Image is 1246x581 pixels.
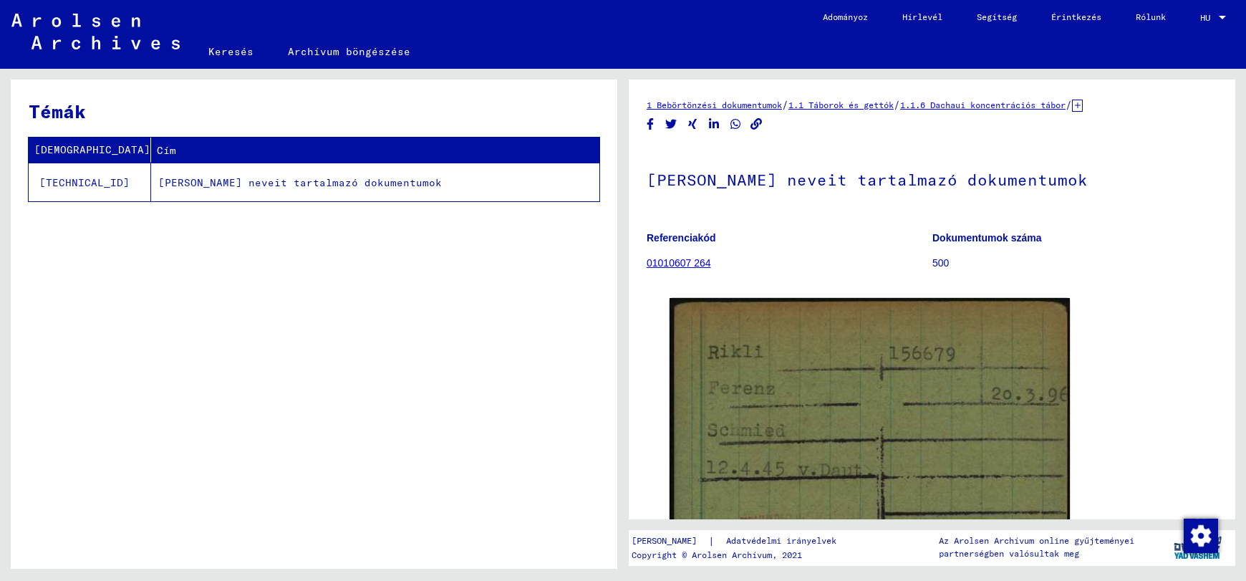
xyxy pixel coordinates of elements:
[749,115,764,133] button: Link másolása
[632,549,802,560] font: Copyright © Arolsen Archívum, 2021
[782,98,788,111] font: /
[664,115,679,133] button: Megosztás Twitteren
[1136,11,1166,22] font: Rólunk
[715,534,854,549] a: Adatvédelmi irányelvek
[708,534,715,547] font: |
[647,170,1088,190] font: [PERSON_NAME] neveit tartalmazó dokumentumok
[208,45,253,58] font: Keresés
[647,100,782,110] a: 1 Bebörtönzési dokumentumok
[977,11,1017,22] font: Segítség
[29,100,86,123] font: Témák
[288,45,410,58] font: Archívum böngészése
[894,98,900,111] font: /
[191,34,271,69] a: Keresés
[632,534,708,549] a: [PERSON_NAME]
[1184,519,1218,553] img: Hozzájárulás módosítása
[728,115,743,133] button: Megosztás WhatsApp-on
[685,115,700,133] button: Megosztás Xingen
[1051,11,1101,22] font: Érintkezés
[39,176,130,189] font: [TECHNICAL_ID]
[939,535,1134,546] font: Az Arolsen Archívum online gyűjteményei
[823,11,868,22] font: Adományoz
[632,535,697,546] font: [PERSON_NAME]
[647,257,711,269] a: 01010607 264
[1171,529,1225,565] img: yv_logo.png
[932,257,949,269] font: 500
[643,115,658,133] button: Megosztás Facebookon
[1066,98,1072,111] font: /
[647,232,715,244] font: Referenciakód
[1200,12,1210,23] font: HU
[34,143,150,156] font: [DEMOGRAPHIC_DATA]
[11,14,180,49] img: Arolsen_neg.svg
[158,176,442,189] font: [PERSON_NAME] neveit tartalmazó dokumentumok
[902,11,942,22] font: Hírlevél
[900,100,1066,110] a: 1.1.6 Dachaui koncentrációs tábor
[157,144,176,157] font: Cím
[939,548,1079,559] font: partnerségben valósultak meg
[271,34,428,69] a: Archívum böngészése
[1183,518,1217,552] div: Hozzájárulás módosítása
[726,535,836,546] font: Adatvédelmi irányelvek
[707,115,722,133] button: Megosztás LinkedIn-en
[788,100,894,110] a: 1.1 Táborok és gettók
[932,232,1041,244] font: Dokumentumok száma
